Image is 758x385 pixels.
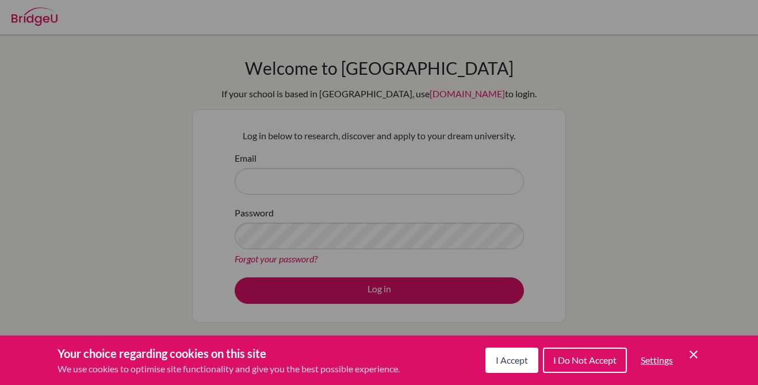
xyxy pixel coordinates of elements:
h3: Your choice regarding cookies on this site [58,345,400,362]
button: Save and close [687,348,700,361]
button: I Accept [485,348,538,373]
p: We use cookies to optimise site functionality and give you the best possible experience. [58,362,400,376]
span: I Accept [496,354,528,365]
span: Settings [641,354,673,365]
button: I Do Not Accept [543,348,627,373]
span: I Do Not Accept [553,354,617,365]
button: Settings [631,349,682,372]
